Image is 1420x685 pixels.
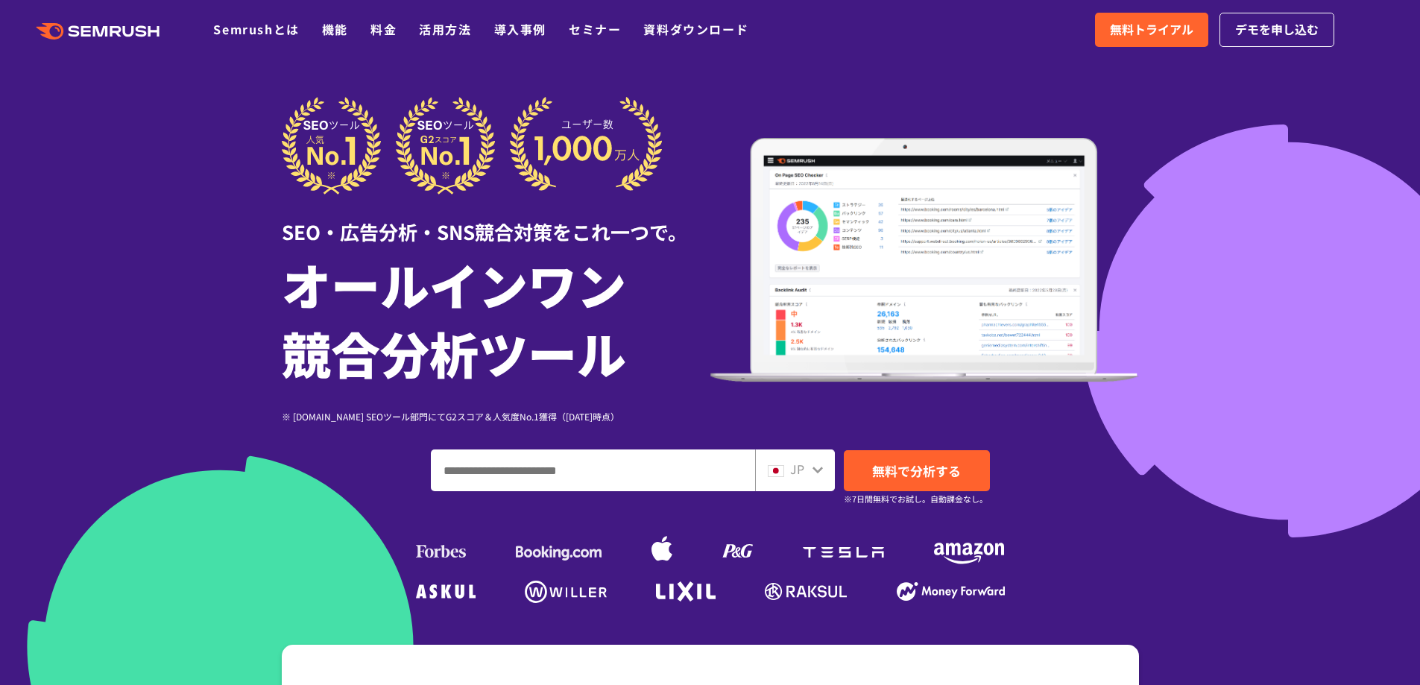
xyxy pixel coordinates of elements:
span: 無料トライアル [1110,20,1193,40]
div: SEO・広告分析・SNS競合対策をこれ一つで。 [282,195,710,246]
a: 導入事例 [494,20,546,38]
a: Semrushとは [213,20,299,38]
h1: オールインワン 競合分析ツール [282,250,710,387]
a: 料金 [370,20,397,38]
input: ドメイン、キーワードまたはURLを入力してください [432,450,754,490]
small: ※7日間無料でお試し。自動課金なし。 [844,492,988,506]
span: JP [790,460,804,478]
div: ※ [DOMAIN_NAME] SEOツール部門にてG2スコア＆人気度No.1獲得（[DATE]時点） [282,409,710,423]
a: 活用方法 [419,20,471,38]
a: 無料で分析する [844,450,990,491]
a: デモを申し込む [1219,13,1334,47]
span: 無料で分析する [872,461,961,480]
a: 無料トライアル [1095,13,1208,47]
a: 資料ダウンロード [643,20,748,38]
span: デモを申し込む [1235,20,1319,40]
a: セミナー [569,20,621,38]
a: 機能 [322,20,348,38]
